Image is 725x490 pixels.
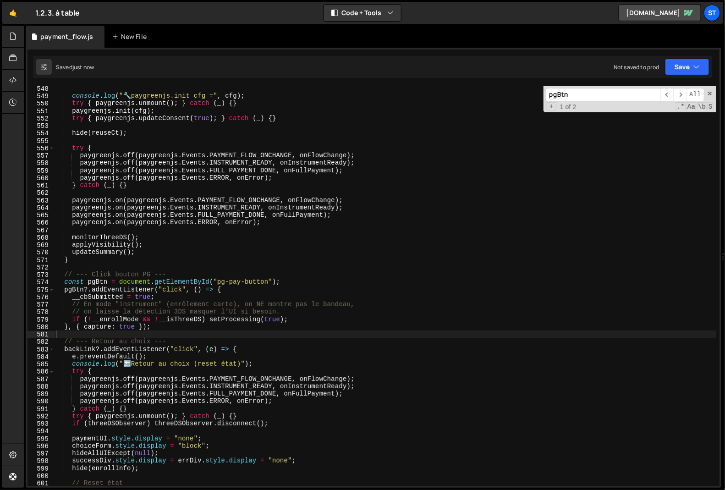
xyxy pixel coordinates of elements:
div: 593 [27,420,55,428]
span: ​ [674,88,687,101]
span: 1 of 2 [556,103,580,110]
div: 560 [27,175,55,182]
div: 566 [27,219,55,226]
div: 588 [27,383,55,391]
div: 548 [27,85,55,93]
div: 563 [27,197,55,204]
div: 552 [27,115,55,122]
div: 596 [27,443,55,450]
div: 574 [27,279,55,286]
div: 592 [27,413,55,420]
div: 550 [27,100,55,107]
div: 601 [27,480,55,487]
div: 573 [27,271,55,279]
div: 584 [27,353,55,361]
div: 561 [27,182,55,189]
div: 551 [27,108,55,115]
div: New File [112,32,150,41]
div: 555 [27,138,55,145]
div: 564 [27,204,55,212]
a: 🤙 [2,2,24,24]
button: Code + Tools [324,5,401,21]
div: 597 [27,450,55,457]
div: 586 [27,368,55,375]
div: 571 [27,257,55,264]
div: 590 [27,398,55,405]
a: [DOMAIN_NAME] [619,5,701,21]
div: 582 [27,338,55,346]
div: 569 [27,242,55,249]
div: 583 [27,346,55,353]
button: Save [665,59,709,75]
div: 565 [27,212,55,219]
input: Search for [546,88,661,101]
span: CaseSensitive Search [687,102,696,111]
div: 591 [27,406,55,413]
div: 557 [27,152,55,160]
div: 600 [27,473,55,480]
div: 579 [27,316,55,324]
div: 580 [27,324,55,331]
a: St [704,5,720,21]
div: 553 [27,122,55,130]
div: Saved [56,63,94,71]
div: 570 [27,249,55,256]
div: 549 [27,93,55,100]
div: 595 [27,435,55,443]
div: 587 [27,376,55,383]
div: 568 [27,234,55,242]
div: 559 [27,167,55,175]
div: 589 [27,391,55,398]
div: 575 [27,286,55,294]
div: Not saved to prod [614,63,659,71]
div: 562 [27,189,55,197]
div: 599 [27,465,55,473]
div: 554 [27,130,55,137]
div: 1.2.3. à table [35,7,80,18]
div: 558 [27,160,55,167]
span: Search In Selection [708,102,714,111]
div: 585 [27,361,55,368]
div: 598 [27,457,55,465]
span: ​ [661,88,674,101]
span: RegExp Search [676,102,686,111]
div: just now [72,63,94,71]
span: Whole Word Search [697,102,707,111]
div: 572 [27,264,55,271]
div: 577 [27,301,55,308]
span: Alt-Enter [686,88,704,101]
div: 578 [27,308,55,316]
div: 567 [27,227,55,234]
div: 576 [27,294,55,301]
div: 581 [27,331,55,338]
div: 594 [27,428,55,435]
div: 556 [27,145,55,152]
div: payment_flow.js [40,32,93,41]
span: Toggle Replace mode [547,102,556,110]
